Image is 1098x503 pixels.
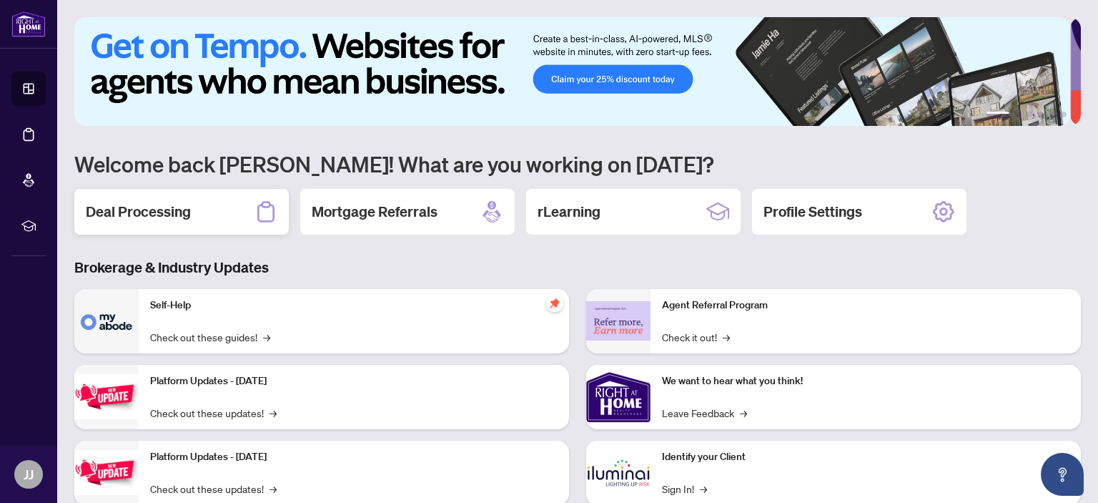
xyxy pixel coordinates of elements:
[269,481,277,497] span: →
[150,481,277,497] a: Check out these updates!→
[586,301,651,341] img: Agent Referral Program
[546,295,563,312] span: pushpin
[1049,112,1055,117] button: 5
[662,298,1069,313] p: Agent Referral Program
[1027,112,1032,117] button: 3
[150,449,558,465] p: Platform Updates - [DATE]
[263,329,270,345] span: →
[662,481,707,497] a: Sign In!→
[538,202,600,222] h2: rLearning
[150,329,270,345] a: Check out these guides!→
[723,329,730,345] span: →
[74,258,1081,278] h3: Brokerage & Industry Updates
[150,298,558,313] p: Self-Help
[1041,453,1084,496] button: Open asap
[662,449,1069,465] p: Identify your Client
[24,464,34,484] span: JJ
[312,202,437,222] h2: Mortgage Referrals
[662,329,730,345] a: Check it out!→
[700,481,707,497] span: →
[586,365,651,429] img: We want to hear what you think!
[150,373,558,389] p: Platform Updates - [DATE]
[11,11,46,37] img: logo
[740,405,747,421] span: →
[74,450,139,495] img: Platform Updates - July 8, 2025
[74,289,139,353] img: Self-Help
[763,202,862,222] h2: Profile Settings
[86,202,191,222] h2: Deal Processing
[662,405,747,421] a: Leave Feedback→
[74,374,139,419] img: Platform Updates - July 21, 2025
[269,405,277,421] span: →
[662,373,1069,389] p: We want to hear what you think!
[74,150,1081,177] h1: Welcome back [PERSON_NAME]! What are you working on [DATE]?
[1038,112,1044,117] button: 4
[1061,112,1067,117] button: 6
[1015,112,1021,117] button: 2
[150,405,277,421] a: Check out these updates!→
[74,17,1070,126] img: Slide 0
[986,112,1009,117] button: 1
